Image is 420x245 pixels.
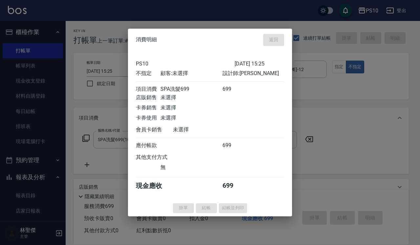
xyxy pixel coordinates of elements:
[136,126,173,133] div: 會員卡銷售
[136,104,160,111] div: 卡券銷售
[160,104,222,111] div: 未選擇
[173,126,235,133] div: 未選擇
[136,142,160,149] div: 應付帳款
[136,61,235,67] div: PS10
[136,181,173,190] div: 現金應收
[136,115,160,122] div: 卡券使用
[160,115,222,122] div: 未選擇
[235,61,284,67] div: [DATE] 15:25
[136,94,160,101] div: 店販銷售
[160,86,222,93] div: SPA洗髮699
[136,86,160,93] div: 項目消費
[136,70,160,77] div: 不指定
[222,142,247,149] div: 699
[222,70,284,77] div: 設計師: [PERSON_NAME]
[136,37,157,43] span: 消費明細
[222,181,247,190] div: 699
[160,70,222,77] div: 顧客: 未選擇
[160,94,222,101] div: 未選擇
[222,86,247,93] div: 699
[136,154,185,161] div: 其他支付方式
[160,164,222,171] div: 無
